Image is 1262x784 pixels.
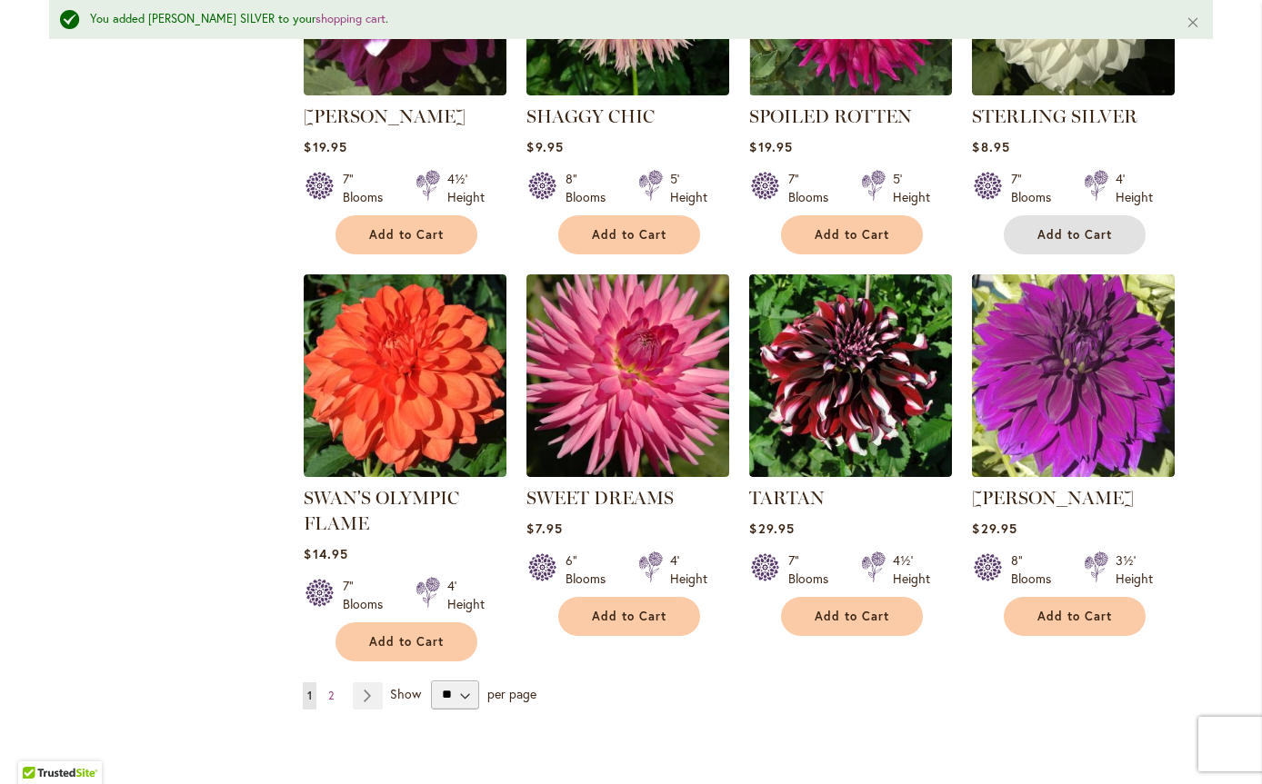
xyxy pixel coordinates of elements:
[526,487,674,509] a: SWEET DREAMS
[1116,170,1153,206] div: 4' Height
[14,719,65,770] iframe: Launch Accessibility Center
[972,463,1175,481] a: Thomas Edison
[788,170,839,206] div: 7" Blooms
[893,551,930,588] div: 4½' Height
[670,551,707,588] div: 4' Height
[566,170,616,206] div: 8" Blooms
[1037,609,1112,624] span: Add to Cart
[304,487,459,534] a: SWAN'S OLYMPIC FLAME
[558,597,700,636] button: Add to Cart
[526,463,729,481] a: SWEET DREAMS
[972,487,1134,509] a: [PERSON_NAME]
[343,577,394,613] div: 7" Blooms
[1011,170,1062,206] div: 7" Blooms
[369,634,444,650] span: Add to Cart
[487,684,536,701] span: per page
[972,274,1175,477] img: Thomas Edison
[592,609,666,624] span: Add to Cart
[1004,597,1146,636] button: Add to Cart
[592,227,666,243] span: Add to Cart
[972,82,1175,99] a: Sterling Silver
[815,609,889,624] span: Add to Cart
[304,545,347,562] span: $14.95
[369,227,444,243] span: Add to Cart
[749,105,912,127] a: SPOILED ROTTEN
[336,215,477,254] button: Add to Cart
[749,274,952,477] img: Tartan
[749,463,952,481] a: Tartan
[304,274,506,477] img: Swan's Olympic Flame
[304,138,346,155] span: $19.95
[972,138,1009,155] span: $8.95
[749,487,825,509] a: TARTAN
[781,215,923,254] button: Add to Cart
[343,170,394,206] div: 7" Blooms
[749,138,792,155] span: $19.95
[304,463,506,481] a: Swan's Olympic Flame
[526,274,729,477] img: SWEET DREAMS
[526,105,655,127] a: SHAGGY CHIC
[328,689,334,702] span: 2
[749,82,952,99] a: SPOILED ROTTEN
[90,11,1158,28] div: You added [PERSON_NAME] SILVER to your .
[566,551,616,588] div: 6" Blooms
[749,520,794,537] span: $29.95
[893,170,930,206] div: 5' Height
[788,551,839,588] div: 7" Blooms
[307,689,312,702] span: 1
[815,227,889,243] span: Add to Cart
[670,170,707,206] div: 5' Height
[315,11,386,26] a: shopping cart
[447,170,485,206] div: 4½' Height
[304,105,466,127] a: [PERSON_NAME]
[1116,551,1153,588] div: 3½' Height
[390,684,421,701] span: Show
[972,105,1137,127] a: STERLING SILVER
[324,682,338,710] a: 2
[558,215,700,254] button: Add to Cart
[1037,227,1112,243] span: Add to Cart
[336,622,477,661] button: Add to Cart
[1004,215,1146,254] button: Add to Cart
[304,82,506,99] a: Ryan C
[526,138,563,155] span: $9.95
[447,577,485,613] div: 4' Height
[526,520,562,537] span: $7.95
[972,520,1017,537] span: $29.95
[1011,551,1062,588] div: 8" Blooms
[781,597,923,636] button: Add to Cart
[526,82,729,99] a: SHAGGY CHIC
